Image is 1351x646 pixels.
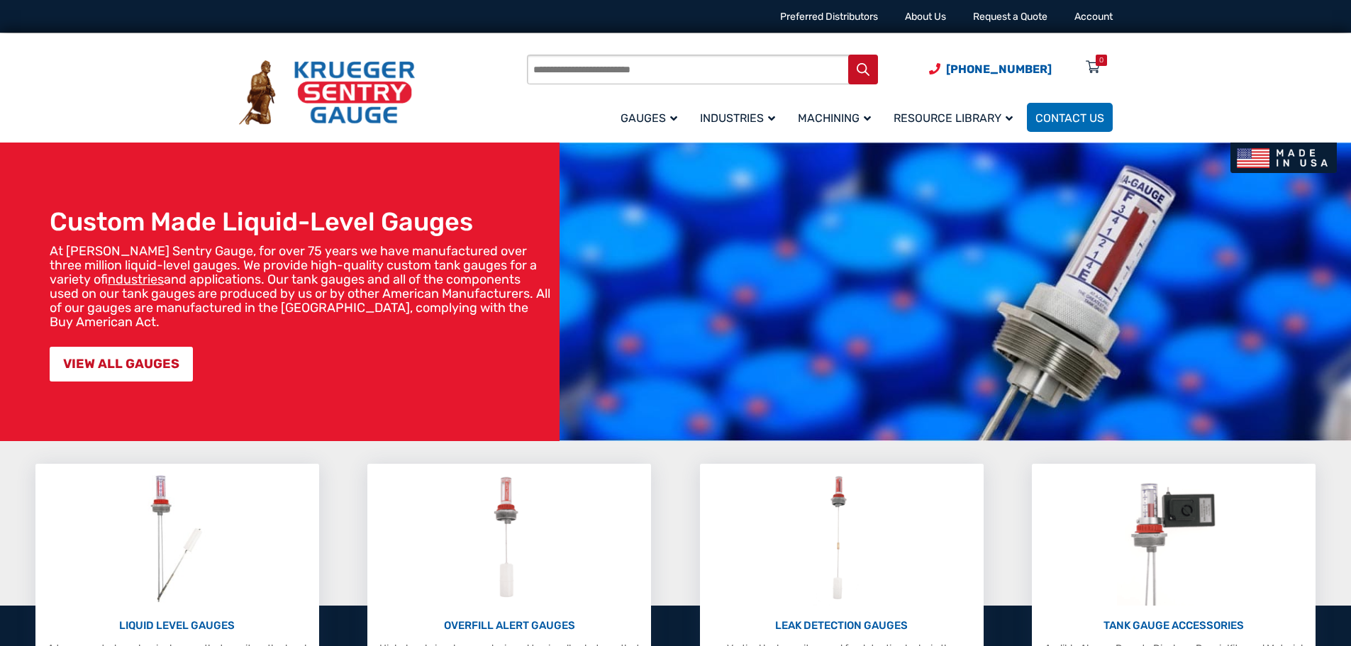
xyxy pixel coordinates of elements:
[50,347,193,382] a: VIEW ALL GAUGES
[478,471,541,606] img: Overfill Alert Gauges
[108,272,164,287] a: industries
[789,101,885,134] a: Machining
[691,101,789,134] a: Industries
[700,111,775,125] span: Industries
[50,244,552,329] p: At [PERSON_NAME] Sentry Gauge, for over 75 years we have manufactured over three million liquid-l...
[946,62,1052,76] span: [PHONE_NUMBER]
[1117,471,1231,606] img: Tank Gauge Accessories
[621,111,677,125] span: Gauges
[707,618,977,634] p: LEAK DETECTION GAUGES
[973,11,1047,23] a: Request a Quote
[612,101,691,134] a: Gauges
[374,618,644,634] p: OVERFILL ALERT GAUGES
[43,618,312,634] p: LIQUID LEVEL GAUGES
[780,11,878,23] a: Preferred Distributors
[139,471,214,606] img: Liquid Level Gauges
[813,471,869,606] img: Leak Detection Gauges
[1035,111,1104,125] span: Contact Us
[1099,55,1103,66] div: 0
[50,206,552,237] h1: Custom Made Liquid-Level Gauges
[1027,103,1113,132] a: Contact Us
[1230,143,1337,173] img: Made In USA
[905,11,946,23] a: About Us
[1074,11,1113,23] a: Account
[894,111,1013,125] span: Resource Library
[929,60,1052,78] a: Phone Number (920) 434-8860
[798,111,871,125] span: Machining
[1039,618,1308,634] p: TANK GAUGE ACCESSORIES
[560,143,1351,441] img: bg_hero_bannerksentry
[239,60,415,126] img: Krueger Sentry Gauge
[885,101,1027,134] a: Resource Library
